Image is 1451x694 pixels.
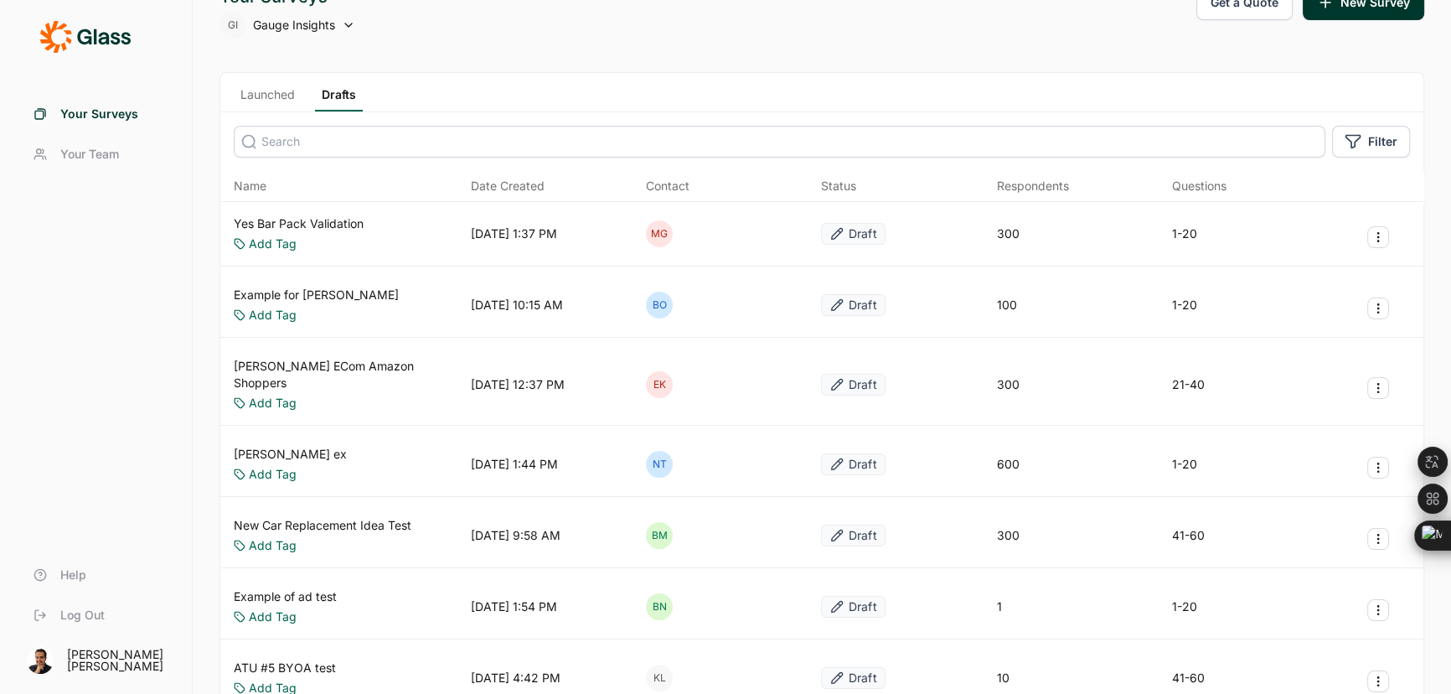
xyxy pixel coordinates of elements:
[1368,133,1397,150] span: Filter
[821,374,886,396] button: Draft
[646,665,673,691] div: KL
[1172,297,1197,313] div: 1-20
[997,297,1017,313] div: 100
[234,287,399,303] a: Example for [PERSON_NAME]
[821,294,886,316] button: Draft
[1367,528,1389,550] button: Survey Actions
[1172,670,1205,686] div: 41-60
[249,236,297,252] a: Add Tag
[1367,671,1389,692] button: Survey Actions
[471,670,560,686] div: [DATE] 4:42 PM
[997,225,1020,242] div: 300
[234,215,364,232] a: Yes Bar Pack Validation
[1332,126,1410,158] button: Filter
[60,607,105,624] span: Log Out
[471,598,557,615] div: [DATE] 1:54 PM
[249,609,297,625] a: Add Tag
[471,527,560,544] div: [DATE] 9:58 AM
[646,220,673,247] div: MG
[27,647,54,674] img: amg06m4ozjtcyqqhuw5b.png
[253,17,335,34] span: Gauge Insights
[234,517,411,534] a: New Car Replacement Idea Test
[821,178,856,194] div: Status
[1367,457,1389,479] button: Survey Actions
[249,537,297,554] a: Add Tag
[646,292,673,319] div: BO
[1367,298,1389,319] button: Survey Actions
[471,456,558,473] div: [DATE] 1:44 PM
[67,649,172,672] div: [PERSON_NAME] [PERSON_NAME]
[234,126,1325,158] input: Search
[821,596,886,618] button: Draft
[471,178,545,194] span: Date Created
[1367,377,1389,399] button: Survey Actions
[646,178,689,194] div: Contact
[249,466,297,483] a: Add Tag
[821,223,886,245] button: Draft
[997,376,1020,393] div: 300
[997,598,1002,615] div: 1
[1367,599,1389,621] button: Survey Actions
[1367,226,1389,248] button: Survey Actions
[821,667,886,689] button: Draft
[1172,376,1205,393] div: 21-40
[471,297,563,313] div: [DATE] 10:15 AM
[234,446,347,463] a: [PERSON_NAME] ex
[821,525,886,546] button: Draft
[997,178,1069,194] div: Respondents
[249,307,297,324] a: Add Tag
[997,456,1020,473] div: 600
[234,86,302,111] a: Launched
[997,527,1020,544] div: 300
[219,12,246,39] div: GI
[234,178,266,194] span: Name
[646,451,673,478] div: NT
[60,567,86,583] span: Help
[249,395,297,412] a: Add Tag
[646,371,673,398] div: EK
[821,453,886,475] button: Draft
[315,86,363,111] a: Drafts
[646,522,673,549] div: BM
[60,146,119,163] span: Your Team
[1172,178,1226,194] div: Questions
[471,376,565,393] div: [DATE] 12:37 PM
[1172,456,1197,473] div: 1-20
[997,670,1010,686] div: 10
[646,593,673,620] div: BN
[471,225,557,242] div: [DATE] 1:37 PM
[1172,527,1205,544] div: 41-60
[60,106,138,122] span: Your Surveys
[234,660,336,676] a: ATU #5 BYOA test
[1172,598,1197,615] div: 1-20
[1172,225,1197,242] div: 1-20
[234,358,464,391] a: [PERSON_NAME] ECom Amazon Shoppers
[234,588,337,605] a: Example of ad test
